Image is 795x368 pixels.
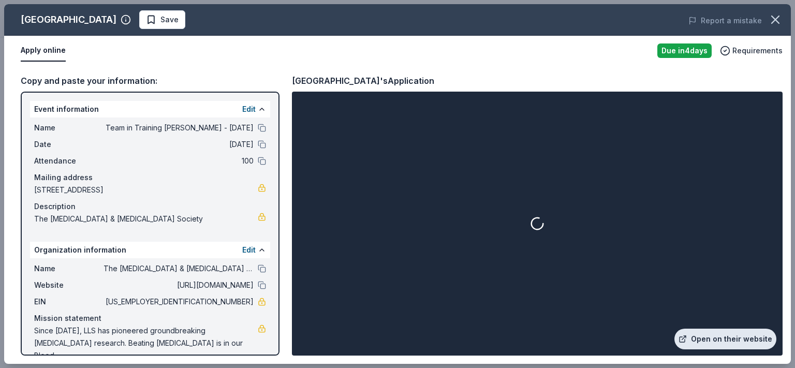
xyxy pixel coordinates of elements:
[34,262,104,275] span: Name
[674,329,776,349] a: Open on their website
[34,200,266,213] div: Description
[104,262,254,275] span: The [MEDICAL_DATA] & [MEDICAL_DATA] Society
[30,101,270,117] div: Event information
[292,74,434,87] div: [GEOGRAPHIC_DATA]'s Application
[104,155,254,167] span: 100
[688,14,762,27] button: Report a mistake
[732,45,783,57] span: Requirements
[34,312,266,325] div: Mission statement
[242,244,256,256] button: Edit
[104,296,254,308] span: [US_EMPLOYER_IDENTIFICATION_NUMBER]
[34,184,258,196] span: [STREET_ADDRESS]
[34,122,104,134] span: Name
[34,296,104,308] span: EIN
[34,138,104,151] span: Date
[104,138,254,151] span: [DATE]
[34,325,258,362] span: Since [DATE], LLS has pioneered groundbreaking [MEDICAL_DATA] research. Beating [MEDICAL_DATA] is...
[21,40,66,62] button: Apply online
[21,11,116,28] div: [GEOGRAPHIC_DATA]
[720,45,783,57] button: Requirements
[657,43,712,58] div: Due in 4 days
[34,155,104,167] span: Attendance
[242,103,256,115] button: Edit
[30,242,270,258] div: Organization information
[160,13,179,26] span: Save
[104,122,254,134] span: Team in Training [PERSON_NAME] - [DATE]
[34,279,104,291] span: Website
[34,171,266,184] div: Mailing address
[21,74,279,87] div: Copy and paste your information:
[104,279,254,291] span: [URL][DOMAIN_NAME]
[34,213,258,225] span: The [MEDICAL_DATA] & [MEDICAL_DATA] Society
[139,10,185,29] button: Save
